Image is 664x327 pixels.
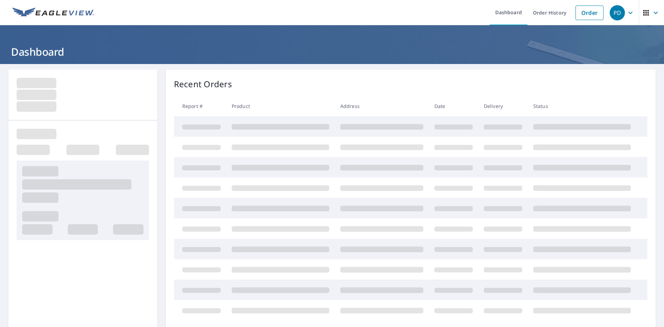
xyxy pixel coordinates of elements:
h1: Dashboard [8,45,656,59]
th: Delivery [478,96,528,116]
th: Product [226,96,335,116]
th: Status [528,96,636,116]
th: Report # [174,96,226,116]
a: Order [575,6,603,20]
th: Address [335,96,429,116]
img: EV Logo [12,8,94,18]
div: PD [610,5,625,20]
p: Recent Orders [174,78,232,90]
th: Date [429,96,478,116]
